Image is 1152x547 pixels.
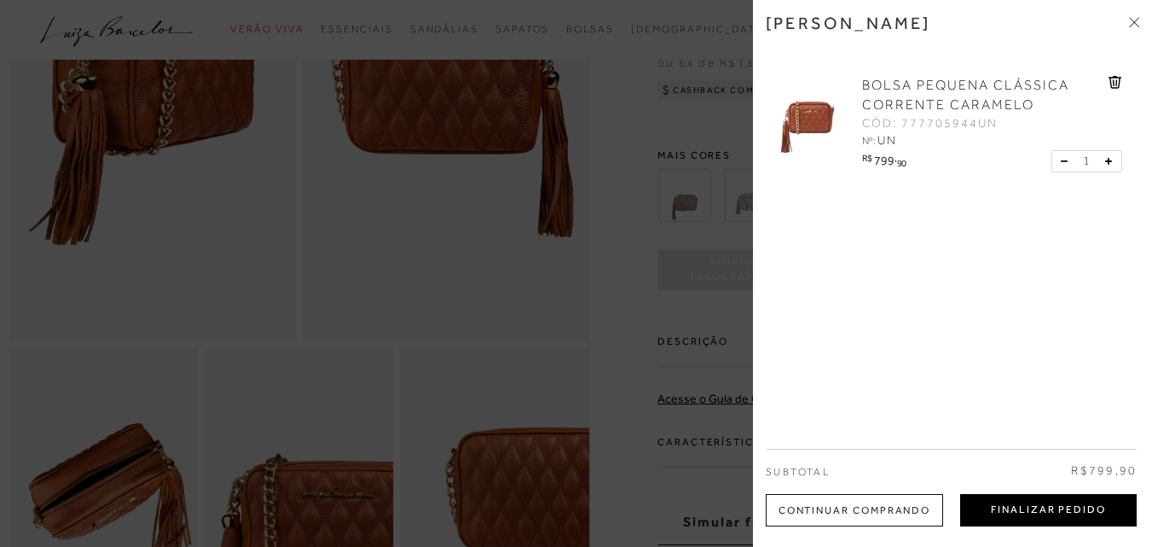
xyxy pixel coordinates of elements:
[766,76,851,161] img: BOLSA PEQUENA CLÁSSICA CORRENTE CARAMELO
[862,115,998,132] span: CÓD: 777705944UN
[960,494,1137,527] button: Finalizar Pedido
[897,158,906,168] span: 90
[877,133,897,147] span: UN
[862,78,1069,113] span: BOLSA PEQUENA CLÁSSICA CORRENTE CARAMELO
[766,13,931,33] h3: [PERSON_NAME]
[1071,463,1137,480] span: R$799,90
[874,154,894,167] span: 799
[894,154,906,163] i: ,
[862,76,1104,115] a: BOLSA PEQUENA CLÁSSICA CORRENTE CARAMELO
[1083,152,1090,170] span: 1
[862,135,876,147] span: Nº:
[862,154,871,163] i: R$
[766,466,830,478] span: Subtotal
[766,494,943,527] div: Continuar Comprando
